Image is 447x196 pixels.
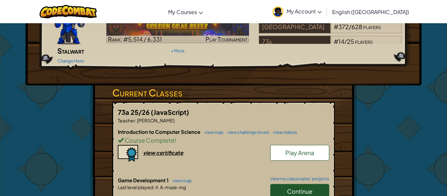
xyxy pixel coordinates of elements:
[153,184,154,190] span: :
[135,117,136,123] span: :
[118,108,151,116] span: 73a 25/26
[269,1,325,22] a: My Account
[171,48,185,53] a: + More
[118,177,170,183] span: Game Development 1
[112,85,335,100] h3: Current Classes
[347,38,354,45] span: 25
[349,23,351,30] span: /
[224,130,269,135] a: view challenge levels
[124,136,174,144] span: Course Complete
[334,23,338,30] span: #
[54,5,84,45] img: Gordon-selection-pose.png
[118,184,153,190] span: Last level played
[106,18,249,43] a: Rank: #5,514 / 6,331Play Tournament
[40,5,97,18] img: CodeCombat logo
[168,9,197,15] span: My Courses
[206,35,247,43] span: Play Tournament
[273,7,283,17] img: avatar
[259,36,330,48] div: 73a
[338,23,349,30] span: 372
[259,42,402,49] a: 73a#14/25players
[106,18,249,43] img: Golden Goal
[118,145,138,162] img: certificate-icon.png
[363,23,381,30] span: players
[329,3,412,21] a: English ([GEOGRAPHIC_DATA])
[201,130,223,135] a: view map
[58,58,84,63] a: Change Hero
[287,8,322,15] span: My Account
[159,184,186,190] span: A-maze-ing
[118,117,135,123] span: Teacher
[143,149,183,156] div: view certificate
[351,23,362,30] span: 628
[259,27,402,35] a: [GEOGRAPHIC_DATA]#372/628players
[118,129,201,135] span: Introduction to Computer Science
[270,130,297,135] a: view videos
[259,21,330,33] div: [GEOGRAPHIC_DATA]
[287,187,313,195] span: Continue
[165,3,206,21] a: My Courses
[338,38,344,45] span: 14
[108,35,162,43] span: Rank: #5,514 / 6,331
[154,184,159,190] span: 4.
[174,136,176,144] span: !
[344,38,347,45] span: /
[118,149,183,156] a: view certificate
[267,177,329,181] a: view my classmates' projects
[332,9,409,15] span: English ([GEOGRAPHIC_DATA])
[285,149,314,156] span: Play Arena
[57,46,84,55] span: Stalwart
[355,38,373,45] span: players
[170,178,192,183] a: view map
[334,38,338,45] span: #
[151,108,189,116] span: (JavaScript)
[136,117,174,123] span: [PERSON_NAME]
